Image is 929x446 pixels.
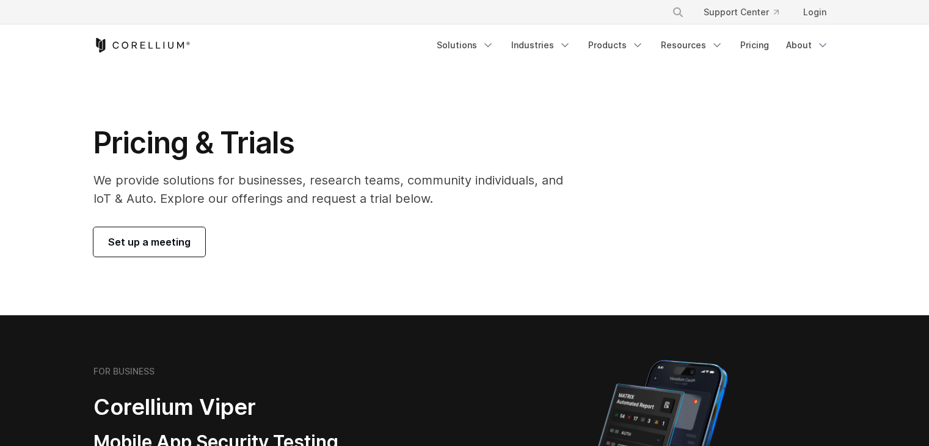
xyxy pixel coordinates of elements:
a: Pricing [733,34,776,56]
a: Resources [654,34,730,56]
span: Set up a meeting [108,235,191,249]
a: Solutions [429,34,501,56]
button: Search [667,1,689,23]
div: Navigation Menu [657,1,836,23]
a: Login [793,1,836,23]
a: Support Center [694,1,789,23]
a: Corellium Home [93,38,191,53]
h6: FOR BUSINESS [93,366,155,377]
h1: Pricing & Trials [93,125,580,161]
p: We provide solutions for businesses, research teams, community individuals, and IoT & Auto. Explo... [93,171,580,208]
a: Set up a meeting [93,227,205,257]
a: Products [581,34,651,56]
div: Navigation Menu [429,34,836,56]
a: Industries [504,34,578,56]
h2: Corellium Viper [93,393,406,421]
a: About [779,34,836,56]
